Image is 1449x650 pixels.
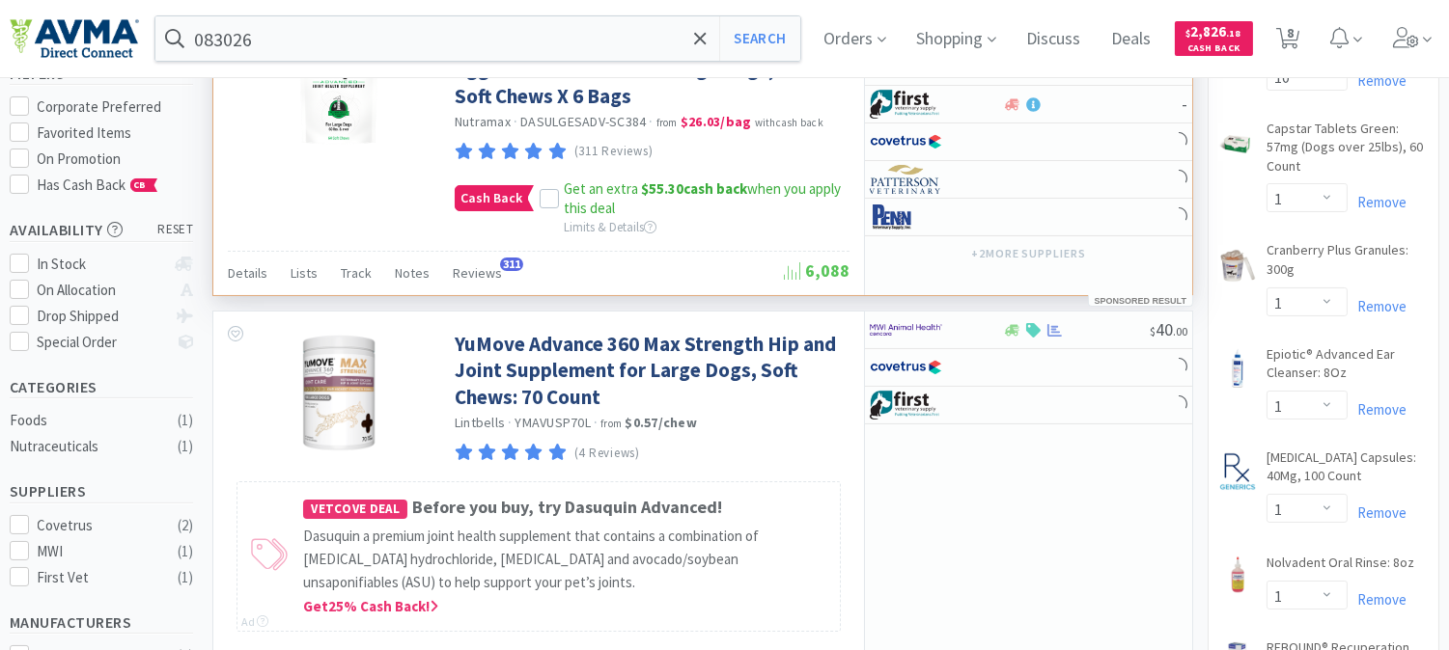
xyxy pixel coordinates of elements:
div: Corporate Preferred [38,95,194,119]
span: Get an extra when you apply this deal [564,179,841,217]
strong: cash back [641,179,747,198]
div: Nutraceuticals [10,435,166,458]
div: Covetrus [38,514,157,537]
div: ( 1 ) [178,540,193,563]
img: be75f520e2464e2c94ea7f040e8c9bd9_81625.jpeg [1218,349,1257,388]
span: $55.30 [641,179,683,198]
a: Remove [1348,590,1407,609]
span: CB [131,179,151,191]
img: f6b2451649754179b5b4e0c70c3f7cb0_2.png [870,315,942,344]
span: Details [228,264,267,282]
span: Notes [395,264,430,282]
span: Track [341,264,372,282]
a: Capstar Tablets Green: 57mg (Dogs over 25lbs), 60 Count [1267,120,1429,184]
div: On Allocation [38,279,166,302]
div: ( 1 ) [178,435,193,458]
span: Vetcove Deal [303,500,407,520]
div: Ad [241,612,268,631]
h4: Before you buy, try Dasuquin Advanced! [303,494,830,522]
span: · [594,414,598,431]
a: Lintbells [455,414,505,431]
p: (311 Reviews) [574,142,654,162]
span: Lists [291,264,318,282]
div: Drop Shipped [38,305,166,328]
a: Epiotic® Advanced Ear Cleanser: 8Oz [1267,345,1429,391]
span: Limits & Details [564,219,656,235]
span: 40 [1150,318,1187,340]
h5: Manufacturers [10,611,193,634]
span: DASULGESADV-SC384 [520,113,646,130]
img: 9c5534e466864f6995fccafb2f639e21_49867.jpeg [1218,123,1257,162]
a: [MEDICAL_DATA] Capsules: 40Mg, 100 Count [1267,448,1429,494]
img: 67d67680309e4a0bb49a5ff0391dcc42_6.png [870,90,942,119]
span: $ [1186,27,1191,40]
a: Cranberry Plus Granules: 300g [1267,241,1429,286]
strong: $26.03 / bag [681,113,752,130]
div: Foods [10,409,166,432]
div: Special Order [38,331,166,354]
span: Cash Back [1186,43,1241,56]
img: 00d06ede0eaf4b5e8bdef2104fd1e2bb_430907.jpeg [1218,452,1257,491]
span: Has Cash Back [38,176,158,194]
button: Search [719,16,799,61]
strong: $0.57 / chew [626,414,698,431]
img: 310eb96c02c4404d95f6fc318cfe28cb_474899.png [295,331,383,456]
div: ( 1 ) [178,409,193,432]
button: +2more suppliers [961,240,1096,267]
img: f5e969b455434c6296c6d81ef179fa71_3.png [870,165,942,194]
span: Reviews [453,264,502,282]
span: · [514,113,517,130]
a: $2,826.18Cash Back [1175,13,1253,65]
img: 77fca1acd8b6420a9015268ca798ef17_1.png [870,353,942,382]
img: 7482ce9d7eb44967adea7577ec46e025_571826.png [276,30,402,155]
h5: Suppliers [10,480,193,502]
span: from [600,417,622,430]
a: Deals [1104,31,1159,48]
span: . 18 [1227,27,1241,40]
a: Nolvadent Oral Rinse: 8oz [1267,554,1414,581]
img: ae1b18e8ecc944408a453e08e127d024_51340.jpeg [1218,555,1257,594]
div: Sponsored Result [1088,295,1193,307]
h5: Categories [10,376,193,398]
span: 6,088 [784,259,850,282]
div: On Promotion [38,148,194,171]
span: · [650,113,654,130]
span: 311 [500,257,523,271]
div: ( 1 ) [178,566,193,589]
input: Search by item, sku, manufacturer, ingredient, size... [155,16,800,61]
a: Remove [1348,193,1407,211]
span: from [656,116,678,129]
span: Cash Back [456,186,527,210]
div: First Vet [38,566,157,589]
a: Remove [1348,297,1407,315]
div: ( 2 ) [178,514,193,537]
span: · [508,414,512,431]
a: Discuss [1019,31,1089,48]
img: e1133ece90fa4a959c5ae41b0808c578_9.png [870,203,942,231]
p: (4 Reviews) [574,444,640,464]
span: - [1182,93,1187,115]
a: YuMove Advance 360 Max Strength Hip and Joint Supplement for Large Dogs, Soft Chews: 70 Count [455,331,845,410]
img: afced4f8ddf24e7f9284e81f473e7d2b_63877.jpeg [1218,245,1257,284]
span: 2,826 [1186,22,1241,41]
h5: Availability [10,219,193,241]
img: 67d67680309e4a0bb49a5ff0391dcc42_6.png [870,391,942,420]
div: MWI [38,540,157,563]
img: 77fca1acd8b6420a9015268ca798ef17_1.png [870,127,942,156]
img: e4e33dab9f054f5782a47901c742baa9_102.png [10,18,139,59]
a: Remove [1348,71,1407,90]
a: Nutramax [455,113,511,130]
div: In Stock [38,253,166,276]
div: Favorited Items [38,122,194,145]
span: . 00 [1173,324,1187,339]
p: Dasuquin a premium joint health supplement that contains a combination of [MEDICAL_DATA] hydrochl... [303,525,830,594]
span: Get 25 % Cash Back! [303,597,438,615]
span: reset [158,220,194,240]
a: 8 [1268,33,1308,50]
span: $ [1150,324,1156,339]
a: Remove [1348,400,1407,419]
span: with cash back [755,116,823,129]
a: Remove [1348,503,1407,522]
span: YMAVUSP70L [516,414,592,431]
